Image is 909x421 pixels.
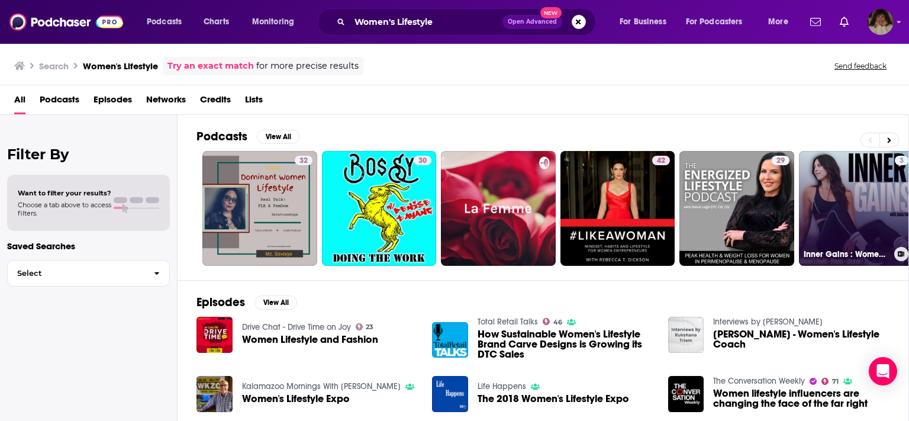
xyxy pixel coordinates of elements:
[713,329,889,349] a: Rukshana Triem - Women's Lifestyle Coach
[138,12,197,31] button: open menu
[760,12,803,31] button: open menu
[7,240,170,252] p: Saved Searches
[679,151,794,266] a: 29
[356,323,374,330] a: 23
[83,60,158,72] h3: Women's Lifestyle
[560,151,675,266] a: 42
[432,322,468,358] img: How Sustainable Women's Lifestyle Brand Carve Designs is Growing its DTC Sales
[869,357,897,385] div: Open Intercom Messenger
[196,295,297,310] a: EpisodesView All
[805,12,826,32] a: Show notifications dropdown
[167,59,254,73] a: Try an exact match
[200,90,231,114] a: Credits
[242,322,351,332] a: Drive Chat - Drive Time on Joy
[257,130,299,144] button: View All
[657,155,665,167] span: 42
[245,90,263,114] a: Lists
[832,379,839,384] span: 71
[432,376,468,412] img: The 2018 Women's Lifestyle Expo
[900,155,904,167] span: 3
[831,61,890,71] button: Send feedback
[611,12,681,31] button: open menu
[7,260,170,287] button: Select
[835,12,853,32] a: Show notifications dropdown
[39,60,69,72] h3: Search
[543,318,562,325] a: 46
[40,90,79,114] span: Podcasts
[478,329,654,359] a: How Sustainable Women's Lifestyle Brand Carve Designs is Growing its DTC Sales
[147,14,182,30] span: Podcasts
[620,14,666,30] span: For Business
[418,155,427,167] span: 30
[502,15,562,29] button: Open AdvancedNew
[350,12,502,31] input: Search podcasts, credits, & more...
[713,376,805,386] a: The Conversation Weekly
[478,394,629,404] span: The 2018 Women's Lifestyle Expo
[196,376,233,412] img: Women's Lifestyle Expo
[895,156,908,165] a: 3
[18,201,111,217] span: Choose a tab above to access filters.
[196,295,245,310] h2: Episodes
[196,129,247,144] h2: Podcasts
[868,9,894,35] img: User Profile
[713,317,823,327] a: Interviews by Rukshana Triem
[553,320,562,325] span: 46
[868,9,894,35] span: Logged in as angelport
[242,394,350,404] a: Women's Lifestyle Expo
[366,324,373,330] span: 23
[146,90,186,114] a: Networks
[668,376,704,412] img: Women lifestyle influencers are changing the face of the far right
[821,378,839,385] a: 71
[540,7,562,18] span: New
[196,12,236,31] a: Charts
[299,155,308,167] span: 32
[776,155,785,167] span: 29
[9,11,123,33] img: Podchaser - Follow, Share and Rate Podcasts
[768,14,788,30] span: More
[242,381,401,391] a: Kalamazoo Mornings With Ken Lanphear
[328,8,607,36] div: Search podcasts, credits, & more...
[7,146,170,163] h2: Filter By
[252,14,294,30] span: Monitoring
[414,156,431,165] a: 30
[244,12,310,31] button: open menu
[652,156,670,165] a: 42
[713,329,889,349] span: [PERSON_NAME] - Women's Lifestyle Coach
[478,381,526,391] a: Life Happens
[668,317,704,353] img: Rukshana Triem - Women's Lifestyle Coach
[678,12,760,31] button: open menu
[804,249,889,259] h3: Inner Gains : Women's Health, Fitness, and Lifestyle
[868,9,894,35] button: Show profile menu
[8,269,144,277] span: Select
[322,151,437,266] a: 30
[242,335,378,345] span: Women Lifestyle and Fashion
[686,14,743,30] span: For Podcasters
[254,295,297,310] button: View All
[713,388,889,409] a: Women lifestyle influencers are changing the face of the far right
[204,14,229,30] span: Charts
[18,189,111,197] span: Want to filter your results?
[202,151,317,266] a: 32
[14,90,25,114] span: All
[508,19,557,25] span: Open Advanced
[256,59,359,73] span: for more precise results
[196,129,299,144] a: PodcastsView All
[94,90,132,114] a: Episodes
[772,156,789,165] a: 29
[478,317,538,327] a: Total Retail Talks
[295,156,312,165] a: 32
[196,317,233,353] a: Women Lifestyle and Fashion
